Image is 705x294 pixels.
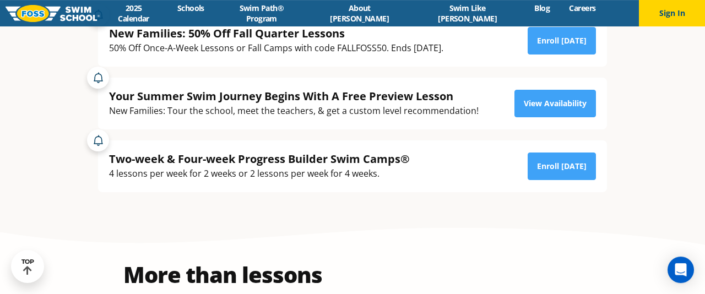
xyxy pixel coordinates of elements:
[167,3,214,13] a: Schools
[528,153,596,180] a: Enroll [DATE]
[410,3,525,24] a: Swim Like [PERSON_NAME]
[109,41,443,56] div: 50% Off Once-A-Week Lessons or Fall Camps with code FALLFOSS50. Ends [DATE].
[109,26,443,41] div: New Families: 50% Off Fall Quarter Lessons
[109,104,479,118] div: New Families: Tour the school, meet the teachers, & get a custom level recommendation!
[21,258,34,275] div: TOP
[560,3,605,13] a: Careers
[214,3,309,24] a: Swim Path® Program
[100,3,167,24] a: 2025 Calendar
[525,3,560,13] a: Blog
[309,3,410,24] a: About [PERSON_NAME]
[109,166,410,181] div: 4 lessons per week for 2 weeks or 2 lessons per week for 4 weeks.
[98,264,347,286] h2: More than lessons
[668,257,694,283] div: Open Intercom Messenger
[109,89,479,104] div: Your Summer Swim Journey Begins With A Free Preview Lesson
[514,90,596,117] a: View Availability
[528,27,596,55] a: Enroll [DATE]
[109,151,410,166] div: Two-week & Four-week Progress Builder Swim Camps®
[6,5,100,22] img: FOSS Swim School Logo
